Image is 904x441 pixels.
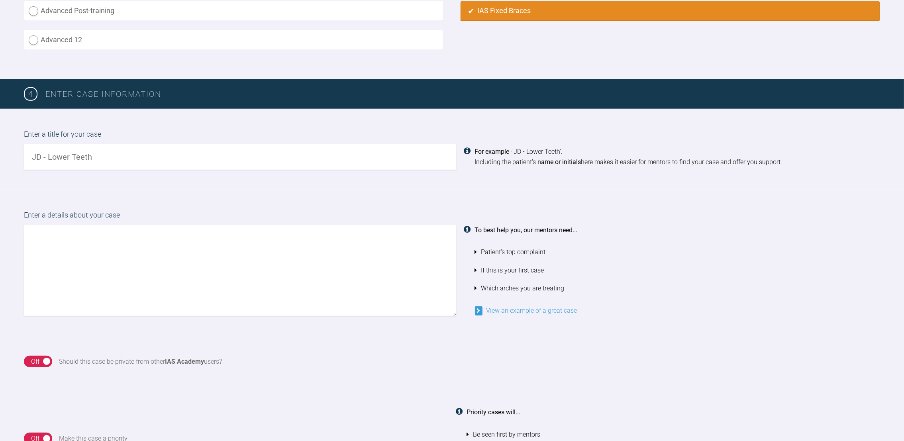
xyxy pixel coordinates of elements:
[31,357,39,367] div: Off
[475,243,880,261] li: Patient's top complaint
[24,1,443,21] label: Advanced Post-training
[475,279,880,298] li: Which arches you are treating
[24,87,37,101] span: 4
[467,408,521,416] strong: Priority cases will...
[24,30,443,50] label: Advanced 12
[538,158,581,166] strong: name or initials
[475,148,513,155] strong: For example -
[24,144,456,170] input: JD - Lower Teeth
[475,226,578,234] strong: To best help you, our mentors need...
[45,88,880,100] h3: Enter case information
[59,357,222,367] div: Should this case be private from other users?
[461,1,880,21] label: IAS Fixed Braces
[24,210,880,225] label: Enter a details about your case
[475,261,880,280] li: If this is your first case
[24,129,880,144] label: Enter a title for your case
[475,147,880,167] div: 'JD - Lower Teeth'. Including the patient's here makes it easier for mentors to find your case an...
[165,358,204,365] strong: IAS Academy
[475,307,577,314] a: View an example of a great case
